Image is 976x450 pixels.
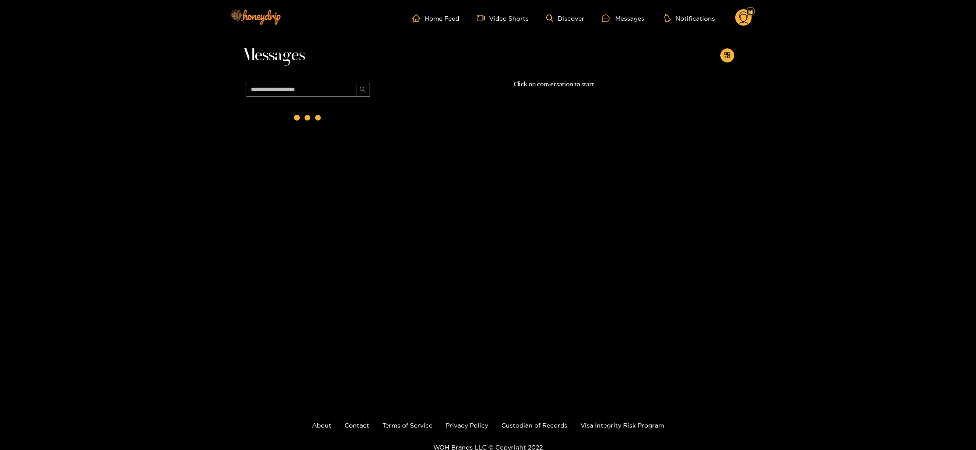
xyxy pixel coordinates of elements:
span: video-camera [477,14,489,22]
a: Privacy Policy [446,422,488,428]
span: home [412,14,425,22]
a: Terms of Service [382,422,432,428]
button: search [356,83,370,97]
a: Discover [546,15,584,22]
a: Contact [345,422,369,428]
a: Home Feed [412,14,459,22]
button: Notifications [662,14,718,22]
div: Messages [602,13,644,23]
button: appstore-add [720,48,734,62]
img: Fan Level [748,9,753,15]
span: Messages [242,45,305,66]
a: Video Shorts [477,14,529,22]
span: appstore-add [724,52,730,59]
span: search [359,86,366,94]
a: Visa Integrity Risk Program [581,422,664,428]
a: Custodian of Records [501,422,567,428]
a: About [312,422,331,428]
p: Click on conversation to start [374,79,734,89]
